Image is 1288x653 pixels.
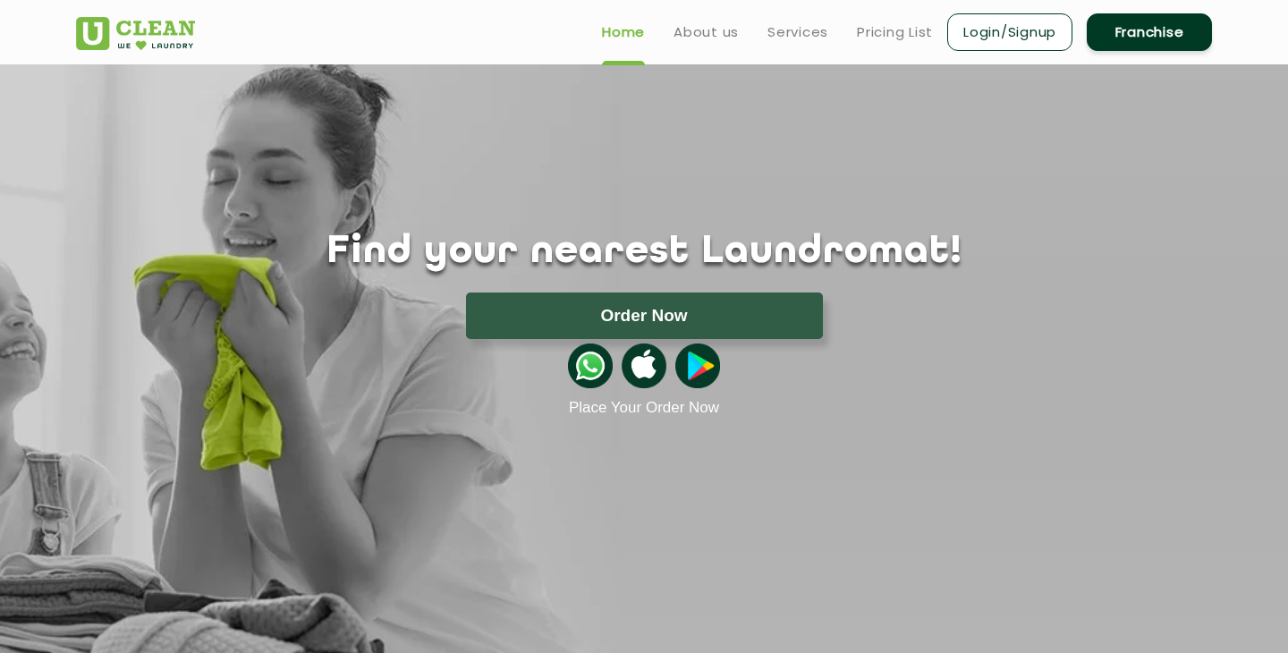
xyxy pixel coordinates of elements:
img: playstoreicon.png [675,343,720,388]
a: Services [767,21,828,43]
a: Home [602,21,645,43]
a: About us [674,21,739,43]
a: Pricing List [857,21,933,43]
img: whatsappicon.png [568,343,613,388]
button: Order Now [466,293,823,339]
img: apple-icon.png [622,343,666,388]
a: Place Your Order Now [569,399,719,417]
a: Login/Signup [947,13,1072,51]
h1: Find your nearest Laundromat! [63,230,1225,275]
img: UClean Laundry and Dry Cleaning [76,17,195,50]
a: Franchise [1087,13,1212,51]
